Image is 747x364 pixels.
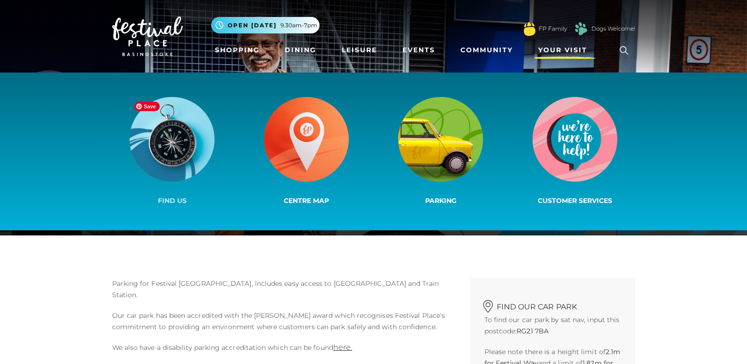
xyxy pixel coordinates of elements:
span: Centre Map [284,196,329,205]
a: Customer Services [508,95,642,208]
span: Save [134,102,160,111]
a: Find us [105,95,239,208]
a: Your Visit [534,41,596,59]
span: Open [DATE] [228,21,277,30]
span: Your Visit [538,45,587,55]
a: Parking [374,95,508,208]
a: here. [333,343,352,352]
a: Dogs Welcome! [591,24,635,33]
a: Dining [281,41,320,59]
span: Parking for Festival [GEOGRAPHIC_DATA], includes easy access to [GEOGRAPHIC_DATA] and Train Station. [112,279,439,299]
a: Community [457,41,517,59]
a: Events [399,41,439,59]
a: Centre Map [239,95,374,208]
p: To find our car park by sat nav, input this postcode: [484,314,621,337]
strong: RG21 7BA [517,327,549,335]
h2: Find our car park [484,297,621,311]
p: Our car park has been accredited with the [PERSON_NAME] award which recognises Festival Place's c... [112,310,456,332]
a: FP Family [539,24,567,33]
span: Parking [425,196,457,205]
img: Festival Place Logo [112,16,183,56]
span: Find us [158,196,187,205]
span: Customer Services [538,196,612,205]
span: 9.30am-7pm [280,21,317,30]
button: Open [DATE] 9.30am-7pm [211,17,320,33]
p: We also have a disability parking accreditation which can be found [112,342,456,353]
a: Shopping [211,41,263,59]
a: Leisure [338,41,381,59]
